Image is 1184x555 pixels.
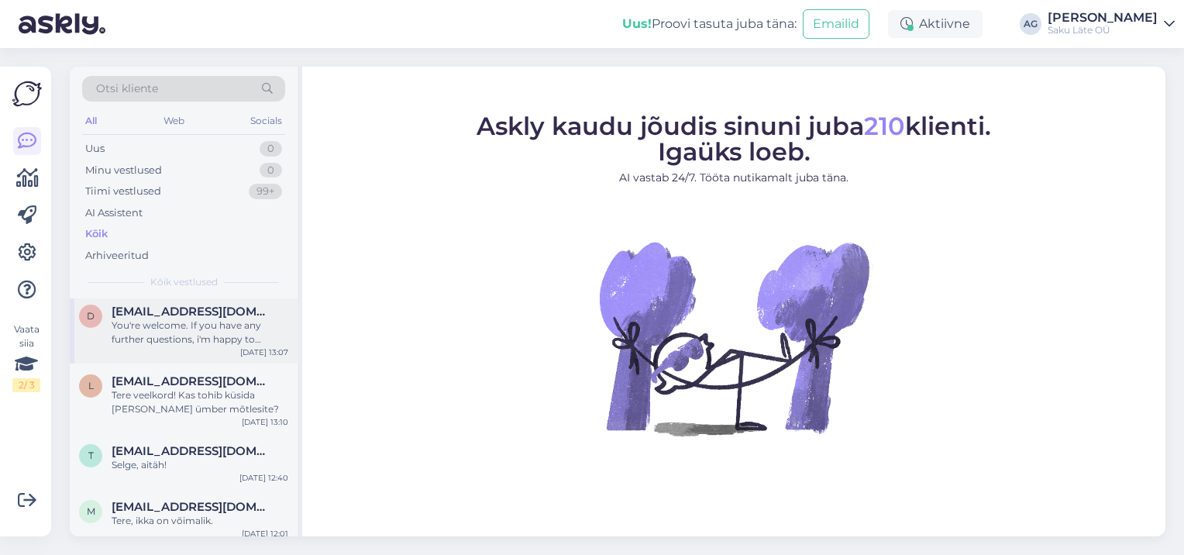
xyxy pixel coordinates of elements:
div: Saku Läte OÜ [1048,24,1158,36]
span: tiina@thermotrans.ee [112,444,273,458]
span: d [87,310,95,322]
div: [DATE] 13:10 [242,416,288,428]
div: Minu vestlused [85,163,162,178]
div: 2 / 3 [12,378,40,392]
a: [PERSON_NAME]Saku Läte OÜ [1048,12,1175,36]
div: 0 [260,141,282,157]
span: Askly kaudu jõudis sinuni juba klienti. Igaüks loeb. [477,111,991,167]
div: Selge, aitäh! [112,458,288,472]
span: Otsi kliente [96,81,158,97]
div: [DATE] 12:01 [242,528,288,539]
div: Uus [85,141,105,157]
div: Tiimi vestlused [85,184,161,199]
div: Arhiveeritud [85,248,149,264]
span: m [87,505,95,517]
div: Proovi tasuta juba täna: [622,15,797,33]
b: Uus! [622,16,652,31]
div: [DATE] 13:07 [240,346,288,358]
span: loorentspilvi@gmail.com [112,374,273,388]
img: No Chat active [594,198,873,477]
div: Aktiivne [888,10,983,38]
div: Socials [247,111,285,131]
img: Askly Logo [12,79,42,109]
span: l [88,380,94,391]
span: t [88,450,94,461]
span: Kõik vestlused [150,275,218,289]
div: Kõik [85,226,108,242]
div: AG [1020,13,1041,35]
div: 0 [260,163,282,178]
div: You're welcome. If you have any further questions, i'm happy to respond. [112,319,288,346]
div: AI Assistent [85,205,143,221]
div: Web [160,111,188,131]
div: Tere, ikka on võimalik. [112,514,288,528]
div: [PERSON_NAME] [1048,12,1158,24]
div: All [82,111,100,131]
span: 210 [864,111,905,141]
div: Tere veelkord! Kas tohib küsida [PERSON_NAME] ümber mõtlesite? [112,388,288,416]
span: drigedron@gmail.com [112,305,273,319]
p: AI vastab 24/7. Tööta nutikamalt juba täna. [477,170,991,186]
span: matikainenkirill@gmail.com [112,500,273,514]
button: Emailid [803,9,869,39]
div: Vaata siia [12,322,40,392]
div: 99+ [249,184,282,199]
div: [DATE] 12:40 [239,472,288,484]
